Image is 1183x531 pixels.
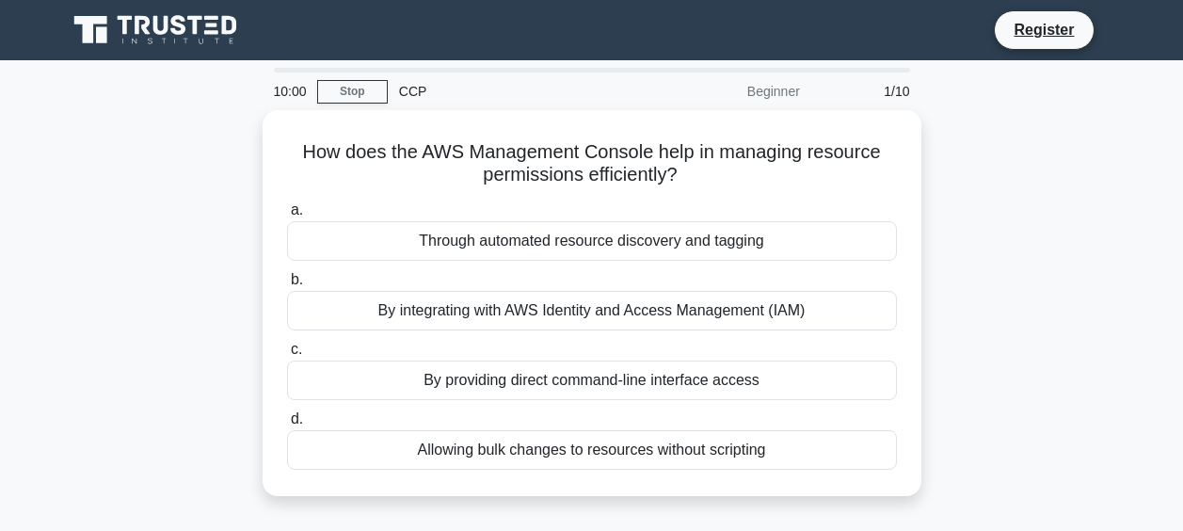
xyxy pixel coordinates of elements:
[291,341,302,357] span: c.
[285,140,899,187] h5: How does the AWS Management Console help in managing resource permissions efficiently?
[388,72,647,110] div: CCP
[291,201,303,217] span: a.
[291,271,303,287] span: b.
[317,80,388,104] a: Stop
[291,410,303,426] span: d.
[263,72,317,110] div: 10:00
[287,221,897,261] div: Through automated resource discovery and tagging
[647,72,811,110] div: Beginner
[287,430,897,470] div: Allowing bulk changes to resources without scripting
[287,361,897,400] div: By providing direct command-line interface access
[1002,18,1085,41] a: Register
[287,291,897,330] div: By integrating with AWS Identity and Access Management (IAM)
[811,72,921,110] div: 1/10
